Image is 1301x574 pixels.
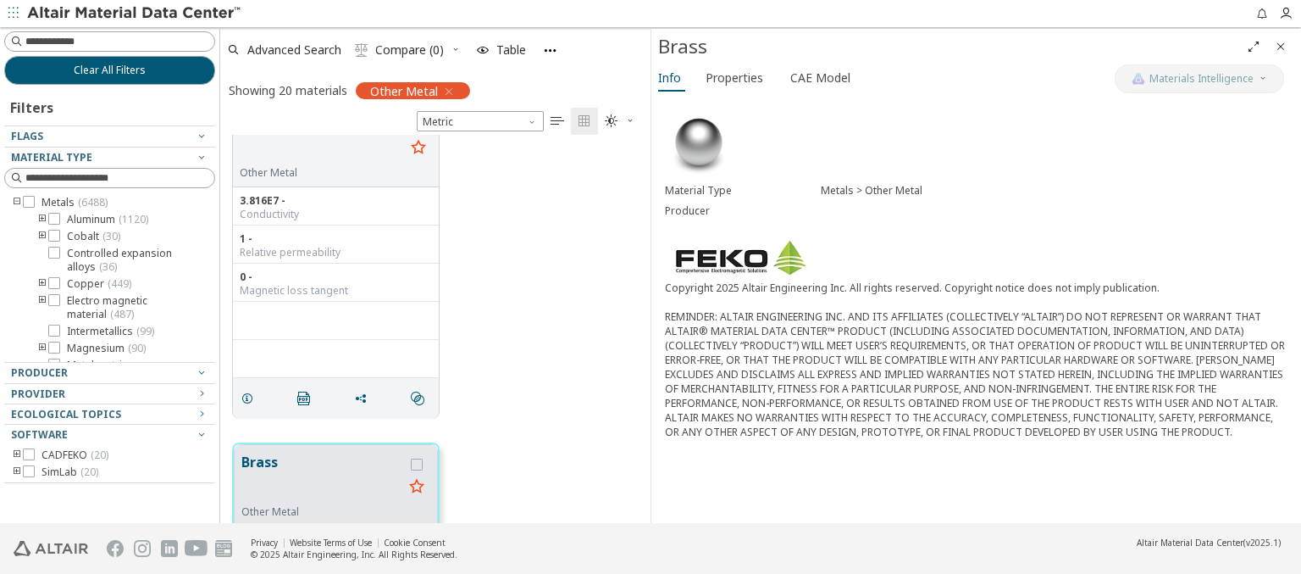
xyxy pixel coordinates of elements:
i:  [551,114,564,128]
button: Provider [4,384,215,404]
img: Altair Engineering [14,541,88,556]
span: ( 6488 ) [78,195,108,209]
div: Filters [4,85,62,125]
span: CADFEKO [42,449,108,462]
span: Table [496,44,526,56]
div: 3.816E7 - [240,194,432,208]
div: Other Metal [240,166,405,180]
span: Provider [11,387,65,401]
div: Conductivity [240,208,432,221]
span: ( 36 ) [99,259,117,274]
button: PDF Download [290,382,325,415]
button: Software [4,425,215,445]
span: Materials Intelligence [1149,72,1254,86]
div: 1 - [240,232,432,246]
div: Material Type [665,184,821,198]
span: Magnesium [67,342,146,355]
span: ( 487 ) [110,307,134,321]
span: ( 20 ) [80,465,98,479]
button: Share [346,382,382,415]
span: Metric [417,111,544,131]
span: Producer [11,365,68,380]
span: CAE Model [790,64,850,92]
img: AI Copilot [1132,72,1145,86]
i: toogle group [36,230,48,243]
i:  [297,392,311,405]
span: Compare (0) [375,44,444,56]
div: Brass [658,33,1240,60]
i: toogle group [11,465,23,479]
span: Metals [42,196,108,209]
i:  [411,392,424,405]
i: toogle group [36,277,48,291]
span: ( 90 ) [128,341,146,355]
div: Other Metal [241,505,403,519]
img: Material Type Image [665,109,733,177]
i: toogle group [36,294,48,321]
span: Controlled expansion alloys [67,247,208,274]
button: Clear All Filters [4,56,215,85]
button: Favorite [403,474,430,501]
span: Clear All Filters [74,64,146,77]
div: Copyright 2025 Altair Engineering Inc. All rights reserved. Copyright notice does not imply publi... [665,281,1287,439]
div: grid [220,135,650,524]
button: Material Type [4,148,215,168]
span: Intermetallics [67,325,154,338]
span: Properties [706,64,763,92]
span: Copper [67,277,131,291]
i: toogle group [11,449,23,462]
span: Ecological Topics [11,407,121,421]
button: Ecological Topics [4,404,215,425]
span: Aluminum [67,213,148,226]
span: Cobalt [67,230,120,243]
i: toogle group [11,196,23,209]
div: Unit System [417,111,544,131]
button: Theme [598,108,642,135]
button: Full Screen [1240,33,1267,60]
div: Metals > Other Metal [821,184,1287,198]
i:  [578,114,591,128]
i:  [355,43,368,57]
button: Similar search [403,382,439,415]
button: Favorite [405,135,432,162]
div: © 2025 Altair Engineering, Inc. All Rights Reserved. [251,549,457,560]
button: Details [233,382,269,415]
div: Producer [665,204,821,218]
div: Showing 20 materials [229,82,347,98]
div: Magnetic loss tangent [240,284,432,298]
img: Logo - Provider [665,235,814,278]
span: SimLab [42,465,98,479]
button: AI CopilotMaterials Intelligence [1115,64,1284,93]
div: Relative permeability [240,246,432,259]
button: Brass [241,452,403,505]
span: ( 30 ) [102,229,120,243]
div: 0 - [240,270,432,284]
span: Material Type [11,150,92,164]
button: Aluminium [240,113,405,166]
i: toogle group [36,342,48,355]
div: (v2025.1) [1137,537,1281,549]
span: ( 99 ) [136,324,154,338]
img: Altair Material Data Center [27,5,243,22]
button: Producer [4,363,215,383]
span: ( 449 ) [108,276,131,291]
span: Advanced Search [247,44,341,56]
span: ( 20 ) [91,448,108,462]
i:  [605,114,618,128]
span: Electro magnetic material [67,294,208,321]
a: Website Terms of Use [290,537,372,549]
span: Info [658,64,681,92]
span: Flags [11,129,43,143]
button: Tile View [571,108,598,135]
span: Software [11,427,68,442]
button: Close [1267,33,1294,60]
button: Flags [4,126,215,147]
a: Cookie Consent [384,537,446,549]
span: ( 1120 ) [119,212,148,226]
a: Privacy [251,537,278,549]
span: Altair Material Data Center [1137,537,1243,549]
i: toogle group [36,213,48,226]
span: Other Metal [370,83,438,98]
button: Table View [544,108,571,135]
